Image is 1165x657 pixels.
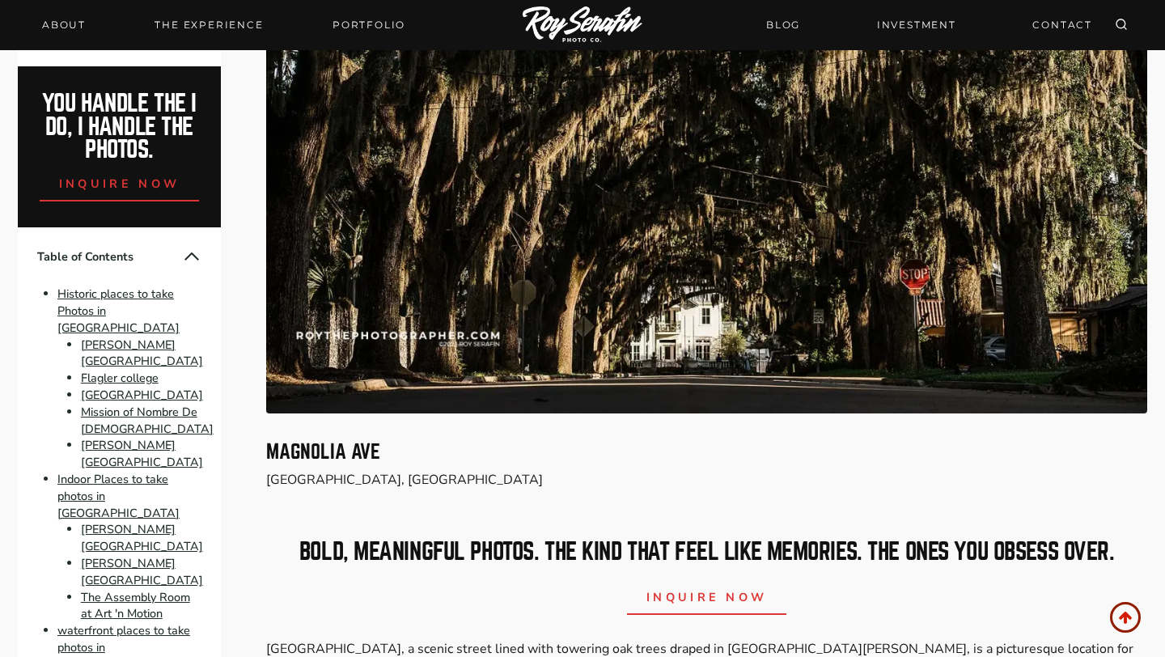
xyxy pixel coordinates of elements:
a: CONTACT [1023,11,1102,39]
a: Scroll to top [1110,602,1141,633]
span: Table of Contents [37,248,182,265]
a: INVESTMENT [867,11,966,39]
h2: You handle the i do, I handle the photos. [36,92,204,162]
button: View Search Form [1110,14,1133,36]
a: inquire now [40,162,200,201]
h2: bold, meaningful photos. The kind that feel like memories. The ones you obsess over. [266,540,1147,564]
a: BLOG [756,11,810,39]
a: About [32,14,95,36]
h3: Magnolia Ave [266,443,1147,462]
span: inquire now [59,176,180,192]
a: THE EXPERIENCE [145,14,273,36]
a: inquire now [627,575,787,615]
a: Flagler college [81,370,159,386]
button: Collapse Table of Contents [182,247,201,266]
a: Indoor Places to take photos in [GEOGRAPHIC_DATA] [57,471,180,521]
a: Portfolio [323,14,415,36]
a: [PERSON_NAME][GEOGRAPHIC_DATA] [81,337,203,370]
p: [GEOGRAPHIC_DATA], [GEOGRAPHIC_DATA] [266,472,1147,489]
a: The Assembly Room at Art 'n Motion [81,589,190,622]
nav: Secondary Navigation [756,11,1102,39]
a: [PERSON_NAME][GEOGRAPHIC_DATA] [81,555,203,588]
nav: Primary Navigation [32,14,415,36]
a: [PERSON_NAME][GEOGRAPHIC_DATA] [81,438,203,471]
a: [PERSON_NAME][GEOGRAPHIC_DATA] [81,522,203,555]
a: [GEOGRAPHIC_DATA] [81,387,203,403]
span: inquire now [646,589,768,605]
a: Mission of Nombre De [DEMOGRAPHIC_DATA] [81,404,214,437]
a: Historic places to take Photos in [GEOGRAPHIC_DATA] [57,286,180,336]
img: Logo of Roy Serafin Photo Co., featuring stylized text in white on a light background, representi... [523,6,642,45]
